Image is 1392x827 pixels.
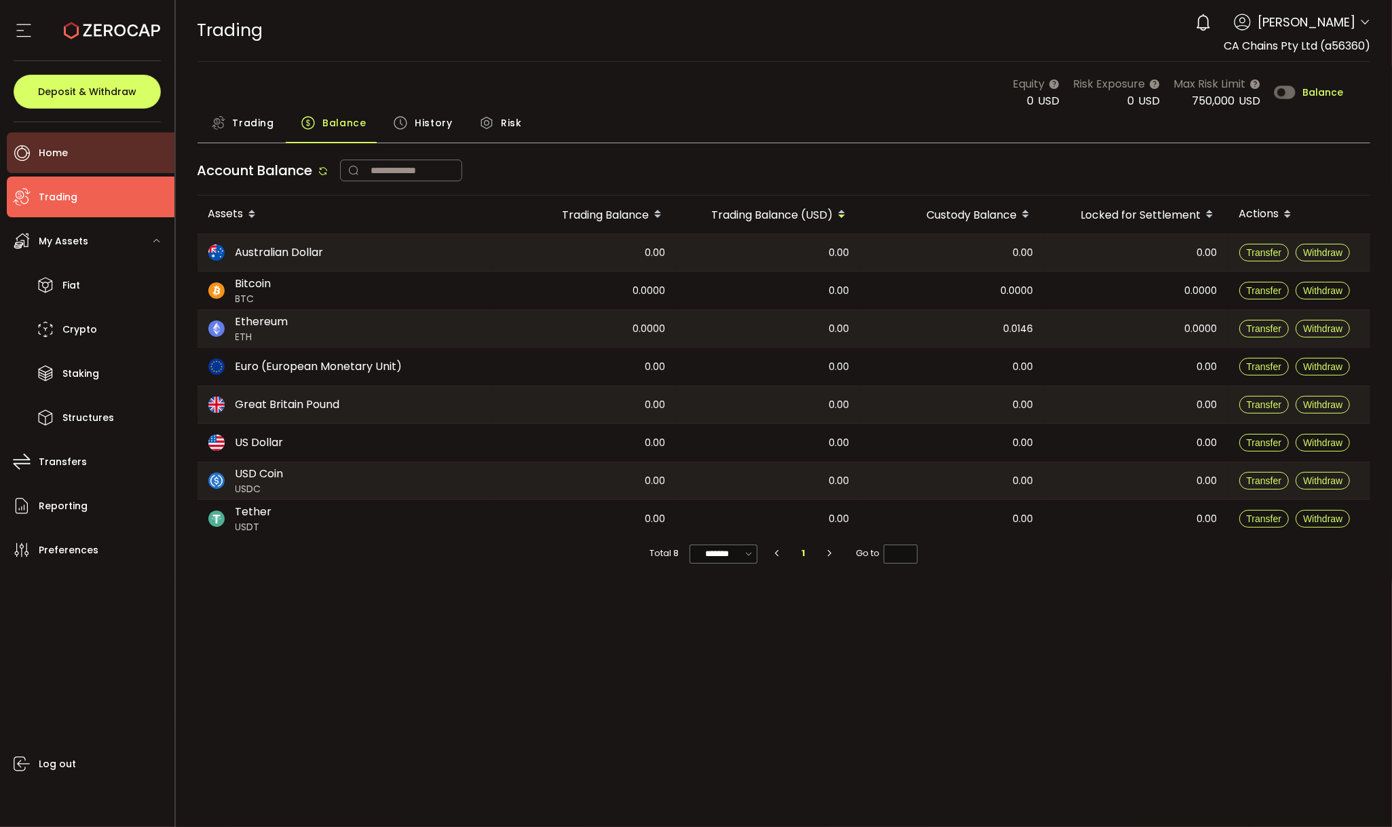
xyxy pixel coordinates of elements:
div: Trading Balance [493,203,677,226]
span: Go to [856,544,918,563]
span: 0.00 [645,245,666,261]
div: Locked for Settlement [1045,203,1228,226]
span: USD Coin [236,466,284,482]
span: 0.00 [645,397,666,413]
span: Withdraw [1303,247,1342,258]
span: Trading [233,109,274,136]
div: Trading Balance (USD) [677,203,861,226]
span: Max Risk Limit [1173,75,1245,92]
span: 0.00 [1013,511,1034,527]
button: Withdraw [1296,320,1350,337]
span: Transfer [1247,513,1282,524]
button: Transfer [1239,282,1290,299]
span: Great Britain Pound [236,397,340,413]
span: 0.00 [1197,245,1218,261]
div: Custody Balance [861,203,1045,226]
button: Withdraw [1296,510,1350,528]
div: Actions [1228,203,1371,226]
span: Total 8 [650,544,679,563]
span: Ethereum [236,314,288,330]
img: aud_portfolio.svg [208,244,225,261]
span: 0.00 [1197,397,1218,413]
span: 0.00 [829,511,850,527]
span: Transfer [1247,475,1282,486]
span: 0.00 [1013,473,1034,489]
span: Bitcoin [236,276,271,292]
button: Transfer [1239,434,1290,452]
span: USD [1138,93,1160,109]
span: Equity [1013,75,1045,92]
button: Withdraw [1296,244,1350,261]
span: 0.00 [829,321,850,337]
span: 0 [1127,93,1134,109]
span: 750,000 [1192,93,1235,109]
span: Withdraw [1303,437,1342,448]
span: Fiat [62,276,80,295]
span: 0.00 [829,397,850,413]
span: Risk Exposure [1073,75,1145,92]
span: Tether [236,504,272,520]
span: 0.00 [1197,359,1218,375]
span: BTC [236,292,271,306]
span: [PERSON_NAME] [1258,13,1355,31]
span: Withdraw [1303,285,1342,296]
span: 0 [1027,93,1034,109]
span: Balance [322,109,366,136]
button: Transfer [1239,396,1290,413]
span: 0.0000 [633,321,666,337]
span: 0.0000 [1185,321,1218,337]
img: eur_portfolio.svg [208,359,225,375]
span: Transfer [1247,361,1282,372]
span: Euro (European Monetary Unit) [236,359,402,375]
span: Staking [62,364,99,384]
span: CA Chains Pty Ltd (a56360) [1224,38,1370,54]
span: Transfer [1247,323,1282,334]
span: 0.00 [1013,435,1034,451]
span: Transfer [1247,399,1282,410]
span: Australian Dollar [236,244,324,261]
button: Withdraw [1296,472,1350,490]
img: gbp_portfolio.svg [208,397,225,413]
button: Withdraw [1296,396,1350,413]
span: Transfer [1247,437,1282,448]
button: Deposit & Withdraw [14,75,161,109]
span: My Assets [39,232,88,251]
span: Transfer [1247,285,1282,296]
span: USDT [236,520,272,534]
li: 1 [791,544,816,563]
img: btc_portfolio.svg [208,282,225,299]
span: 0.00 [829,473,850,489]
span: USDC [236,482,284,496]
span: Transfers [39,452,87,472]
span: Trading [197,18,263,42]
span: Transfer [1247,247,1282,258]
span: 0.00 [1197,435,1218,451]
button: Transfer [1239,472,1290,490]
iframe: Chat Widget [1228,680,1392,827]
span: ETH [236,330,288,344]
span: USD [1038,93,1059,109]
span: Withdraw [1303,513,1342,524]
span: 0.00 [645,359,666,375]
span: 0.0000 [1185,283,1218,299]
button: Withdraw [1296,434,1350,452]
button: Transfer [1239,244,1290,261]
span: Home [39,143,68,163]
span: 0.00 [645,435,666,451]
span: 0.00 [645,511,666,527]
span: Balance [1302,88,1343,97]
img: usdt_portfolio.svg [208,511,225,527]
img: usdc_portfolio.svg [208,473,225,489]
button: Withdraw [1296,358,1350,375]
span: 0.00 [829,283,850,299]
span: 0.00 [1197,511,1218,527]
span: Withdraw [1303,323,1342,334]
span: Log out [39,754,76,774]
button: Transfer [1239,358,1290,375]
span: Structures [62,408,114,428]
span: 0.00 [829,435,850,451]
span: 0.0000 [1001,283,1034,299]
span: 0.00 [645,473,666,489]
span: 0.00 [829,245,850,261]
span: Risk [501,109,521,136]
